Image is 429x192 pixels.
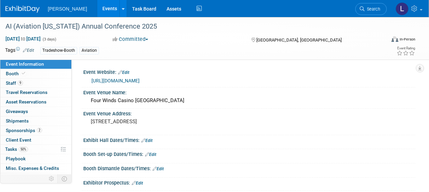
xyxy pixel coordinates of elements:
[22,71,25,75] i: Booth reservation complete
[141,138,153,143] a: Edit
[48,6,87,12] span: [PERSON_NAME]
[42,37,56,42] span: (3 days)
[19,147,28,152] span: 50%
[356,35,415,46] div: Event Format
[40,47,77,54] div: Tradeshow-Booth
[18,80,23,85] span: 9
[91,78,140,83] a: [URL][DOMAIN_NAME]
[6,137,31,143] span: Client Event
[0,69,71,78] a: Booth
[132,181,143,186] a: Edit
[88,95,410,106] div: Four Winds Casino [GEOGRAPHIC_DATA]
[110,36,151,43] button: Committed
[355,3,387,15] a: Search
[46,174,58,183] td: Personalize Event Tab Strip
[91,118,214,125] pre: [STREET_ADDRESS]
[58,174,72,183] td: Toggle Event Tabs
[20,36,26,42] span: to
[23,48,34,53] a: Edit
[391,36,398,42] img: Format-Inperson.png
[6,109,28,114] span: Giveaways
[83,67,415,76] div: Event Website:
[0,107,71,116] a: Giveaways
[6,128,42,133] span: Sponsorships
[5,6,40,13] img: ExhibitDay
[6,71,27,76] span: Booth
[80,47,99,54] div: Aviation
[0,88,71,97] a: Travel Reservations
[0,126,71,135] a: Sponsorships2
[6,99,46,105] span: Asset Reservations
[5,47,34,54] td: Tags
[118,70,129,75] a: Edit
[0,135,71,145] a: Client Event
[83,87,415,96] div: Event Venue Name:
[83,163,415,172] div: Booth Dismantle Dates/Times:
[6,80,23,86] span: Staff
[83,178,415,187] div: Exhibitor Prospectus:
[6,165,59,171] span: Misc. Expenses & Credits
[6,156,26,161] span: Playbook
[0,97,71,107] a: Asset Reservations
[364,6,380,12] span: Search
[5,146,28,152] span: Tasks
[145,152,156,157] a: Edit
[83,135,415,144] div: Exhibit Hall Dates/Times:
[6,61,44,67] span: Event Information
[153,166,164,171] a: Edit
[6,90,47,95] span: Travel Reservations
[5,36,41,42] span: [DATE] [DATE]
[0,116,71,126] a: Shipments
[3,20,380,33] div: AI (Aviation [US_STATE]) Annual Conference 2025
[0,154,71,163] a: Playbook
[37,128,42,133] span: 2
[0,145,71,154] a: Tasks50%
[83,149,415,158] div: Booth Set-up Dates/Times:
[0,79,71,88] a: Staff9
[0,60,71,69] a: Event Information
[6,118,29,124] span: Shipments
[396,2,409,15] img: Lindsey Wolanczyk
[0,164,71,173] a: Misc. Expenses & Credits
[83,109,415,117] div: Event Venue Address:
[397,47,415,50] div: Event Rating
[256,37,342,43] span: [GEOGRAPHIC_DATA], [GEOGRAPHIC_DATA]
[399,37,415,42] div: In-Person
